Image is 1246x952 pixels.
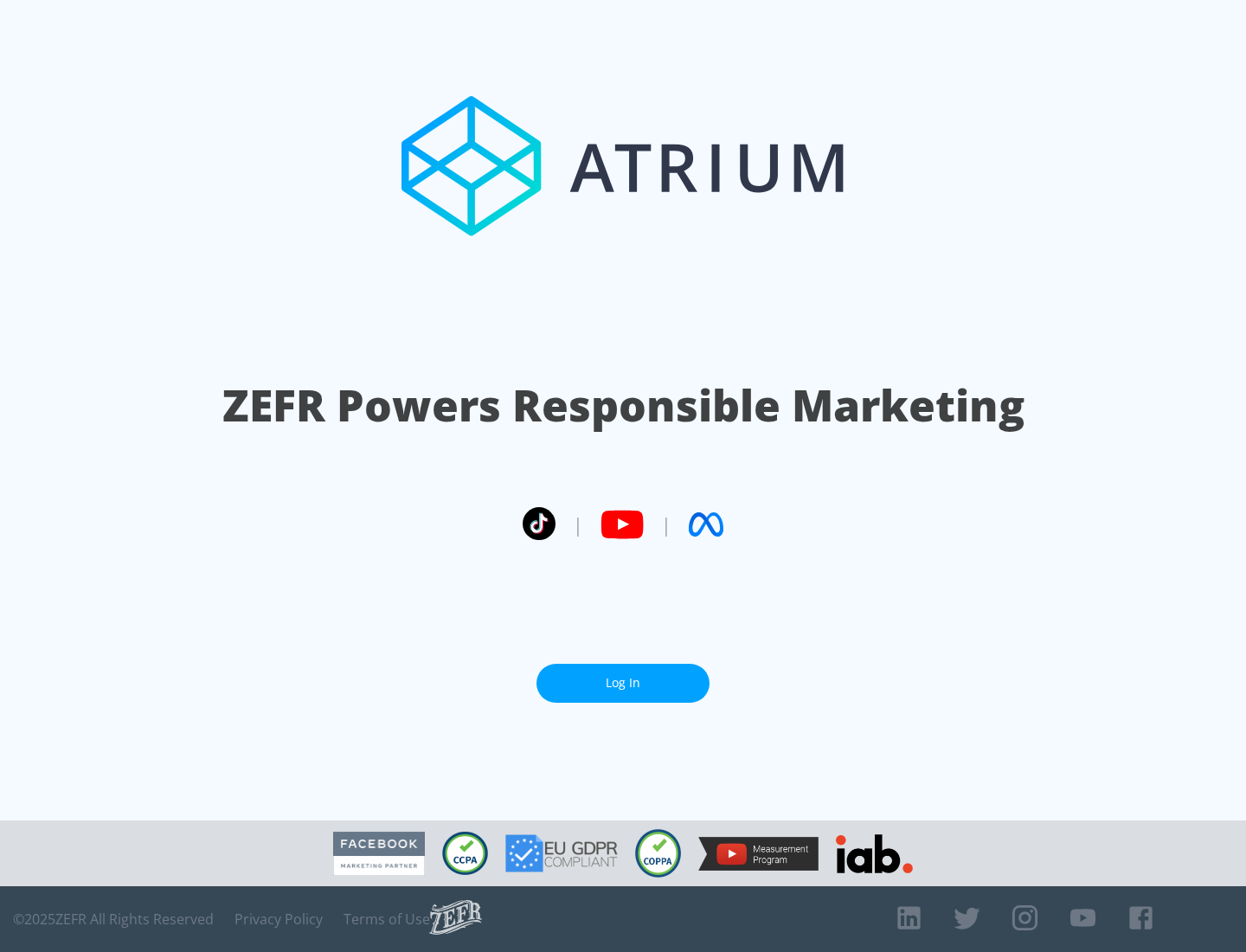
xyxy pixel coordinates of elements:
img: GDPR Compliant [505,834,618,872]
img: Facebook Marketing Partner [333,832,425,876]
span: | [573,511,583,537]
img: CCPA Compliant [442,832,488,875]
img: COPPA Compliant [635,829,681,878]
a: Privacy Policy [234,910,323,928]
span: | [661,511,671,537]
img: YouTube Measurement Program [698,837,819,871]
span: © 2025 ZEFR All Rights Reserved [13,910,214,928]
a: Log In [536,664,710,703]
img: IAB [836,834,913,873]
h1: ZEFR Powers Responsible Marketing [222,376,1024,435]
a: Terms of Use [344,910,430,928]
